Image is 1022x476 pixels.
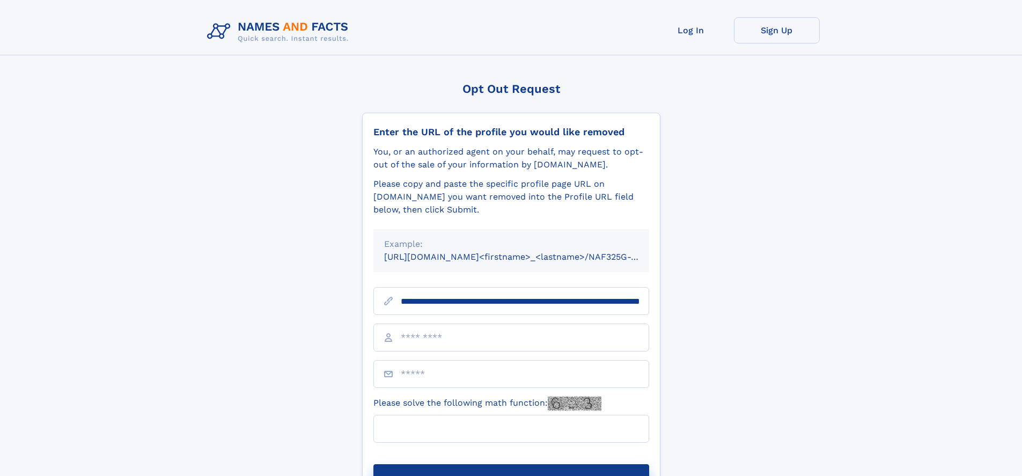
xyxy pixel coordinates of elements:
[373,126,649,138] div: Enter the URL of the profile you would like removed
[648,17,734,43] a: Log In
[373,145,649,171] div: You, or an authorized agent on your behalf, may request to opt-out of the sale of your informatio...
[203,17,357,46] img: Logo Names and Facts
[373,178,649,216] div: Please copy and paste the specific profile page URL on [DOMAIN_NAME] you want removed into the Pr...
[373,397,601,411] label: Please solve the following math function:
[362,82,660,96] div: Opt Out Request
[734,17,820,43] a: Sign Up
[384,238,638,251] div: Example:
[384,252,670,262] small: [URL][DOMAIN_NAME]<firstname>_<lastname>/NAF325G-xxxxxxxx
